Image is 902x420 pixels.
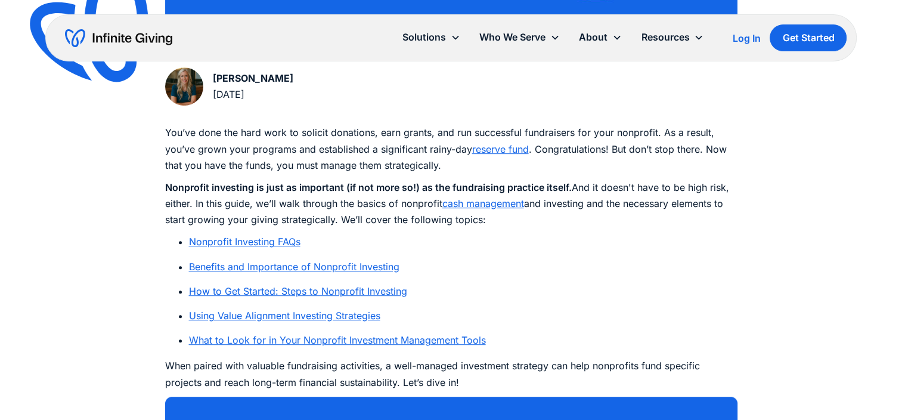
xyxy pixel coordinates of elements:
a: Log In [732,31,760,45]
div: [PERSON_NAME] [213,70,293,87]
a: cash management [442,197,524,209]
div: [DATE] [213,87,293,103]
a: Benefits and Importance of Nonprofit Investing [189,261,399,273]
a: What to Look for in Your Nonprofit Investment Management Tools [189,334,486,346]
a: Get Started [770,24,847,51]
div: Solutions [393,24,470,50]
a: home [65,29,172,48]
div: Who We Serve [479,29,545,45]
a: Using Value Alignment Investing Strategies [189,310,380,322]
a: Nonprofit Investing FAQs [189,236,300,248]
div: About [579,29,607,45]
div: Solutions [402,29,446,45]
p: When paired with valuable fundraising activities, a well-managed investment strategy can help non... [165,358,737,390]
div: Resources [641,29,689,45]
a: How to Get Started: Steps to Nonprofit Investing [189,285,407,297]
a: [PERSON_NAME][DATE] [165,67,293,106]
div: Log In [732,33,760,43]
div: Resources [631,24,713,50]
p: You’ve done the hard work to solicit donations, earn grants, and run successful fundraisers for y... [165,125,737,174]
div: About [569,24,631,50]
p: And it doesn't have to be high risk, either. In this guide, we’ll walk through the basics of nonp... [165,180,737,228]
div: Who We Serve [470,24,569,50]
strong: Nonprofit investing is just as important (if not more so!) as the fundraising practice itself. [165,181,572,193]
a: reserve fund [472,143,529,155]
